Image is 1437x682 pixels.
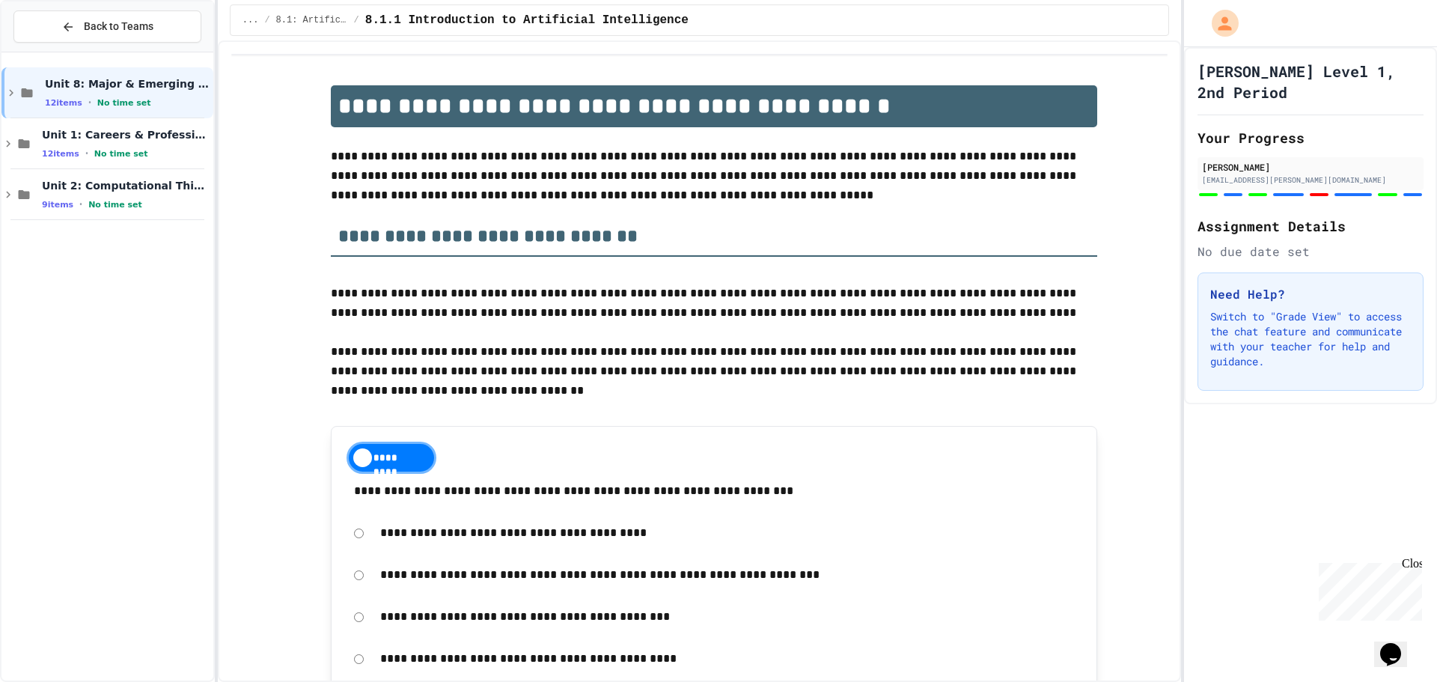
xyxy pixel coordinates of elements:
div: [PERSON_NAME] [1202,160,1419,174]
div: Chat with us now!Close [6,6,103,95]
span: No time set [97,98,151,108]
span: • [85,147,88,159]
h2: Your Progress [1197,127,1424,148]
span: No time set [94,149,148,159]
span: Unit 1: Careers & Professionalism [42,128,210,141]
iframe: chat widget [1313,557,1422,621]
span: 8.1: Artificial Intelligence Basics [276,14,348,26]
span: Back to Teams [84,19,153,34]
span: No time set [88,200,142,210]
span: / [354,14,359,26]
span: ... [242,14,259,26]
h2: Assignment Details [1197,216,1424,237]
p: Switch to "Grade View" to access the chat feature and communicate with your teacher for help and ... [1210,309,1411,369]
button: Back to Teams [13,10,201,43]
span: 12 items [42,149,79,159]
span: 8.1.1 Introduction to Artificial Intelligence [365,11,689,29]
span: • [79,198,82,210]
span: Unit 2: Computational Thinking & Problem-Solving [42,179,210,192]
span: • [88,97,91,109]
div: My Account [1196,6,1242,40]
div: No due date set [1197,243,1424,261]
h1: [PERSON_NAME] Level 1, 2nd Period [1197,61,1424,103]
span: 9 items [42,200,73,210]
iframe: chat widget [1374,622,1422,667]
h3: Need Help? [1210,285,1411,303]
div: [EMAIL_ADDRESS][PERSON_NAME][DOMAIN_NAME] [1202,174,1419,186]
span: / [264,14,269,26]
span: 12 items [45,98,82,108]
span: Unit 8: Major & Emerging Technologies [45,77,210,91]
